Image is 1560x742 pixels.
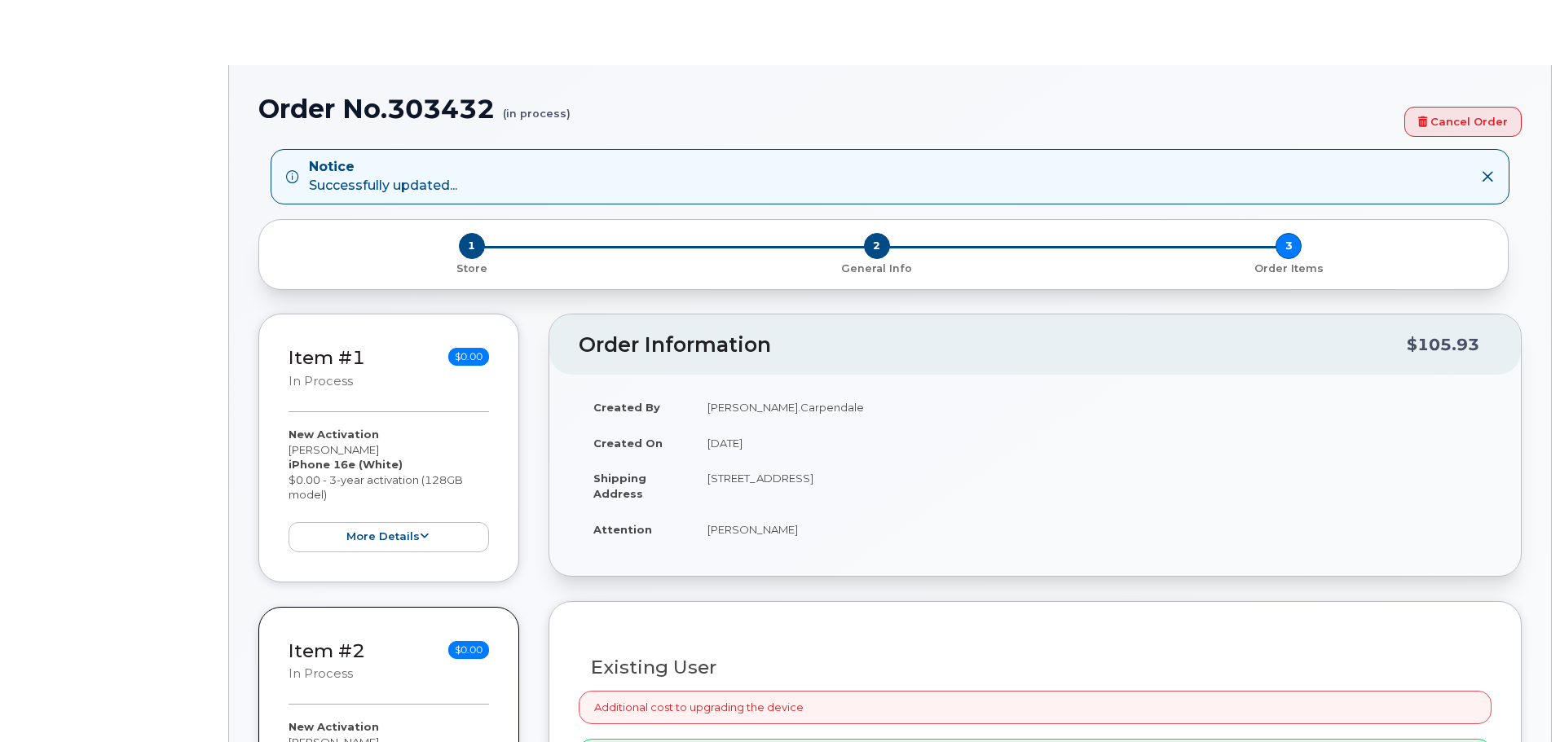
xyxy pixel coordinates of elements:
[693,511,1492,547] td: [PERSON_NAME]
[289,639,365,662] a: Item #2
[693,425,1492,461] td: [DATE]
[289,427,489,552] div: [PERSON_NAME] $0.00 - 3-year activation (128GB model)
[309,158,457,177] strong: Notice
[289,428,379,441] strong: New Activation
[593,401,660,414] strong: Created By
[593,523,652,536] strong: Attention
[289,666,353,681] small: in process
[579,334,1407,357] h2: Order Information
[1404,107,1522,137] a: Cancel Order
[864,233,890,259] span: 2
[677,261,1076,276] p: General Info
[693,460,1492,511] td: [STREET_ADDRESS]
[593,437,663,450] strong: Created On
[289,458,403,471] strong: iPhone 16e (White)
[459,233,485,259] span: 1
[289,720,379,733] strong: New Activation
[593,472,646,500] strong: Shipping Address
[448,641,489,659] span: $0.00
[289,346,365,369] a: Item #1
[272,259,671,276] a: 1 Store
[258,94,1396,123] h1: Order No.303432
[448,348,489,366] span: $0.00
[289,522,489,552] button: more details
[693,389,1492,425] td: [PERSON_NAME].Carpendale
[309,158,457,195] div: Successfully updated...
[279,261,664,276] p: Store
[1407,329,1479,360] div: $105.93
[503,94,571,120] small: (in process)
[289,374,353,389] small: in process
[671,259,1082,276] a: 2 General Info
[579,691,1492,724] div: Additional cost to upgrading the device
[591,657,1479,678] h3: Existing User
